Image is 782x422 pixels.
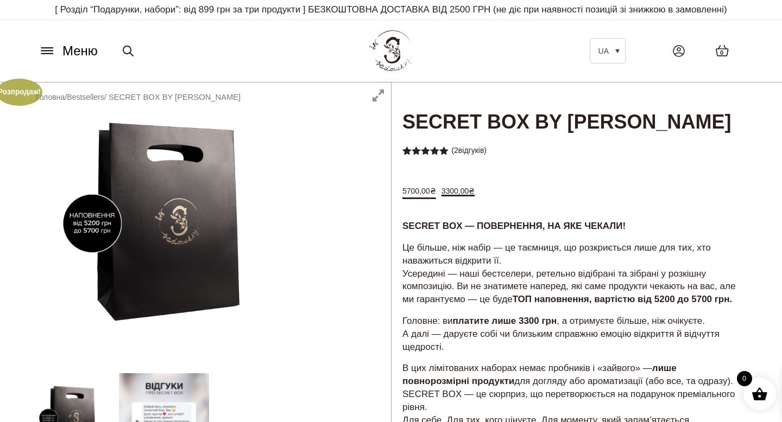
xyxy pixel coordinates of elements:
[402,315,744,353] p: Головне: ви , а отримуєте більше, ніж очікуєте. А далі — даруєте собі чи близьким справжню емоцію...
[598,47,609,55] span: UA
[62,41,98,61] span: Меню
[469,187,475,195] span: ₴
[402,241,744,306] p: Це більше, ніж набір — це таємниця, що розкриється лише для тих, хто наважиться відкрити її. Усер...
[36,93,65,101] a: Головна
[720,48,723,57] span: 0
[737,371,752,386] span: 0
[36,91,241,103] nav: Breadcrumb
[454,146,458,155] span: 2
[442,187,475,195] bdi: 3300,00
[453,316,557,326] strong: платите лише 3300 грн
[430,187,436,195] span: ₴
[369,30,413,71] img: BY SADOVSKIY
[402,146,449,155] div: Оцінено в 5.00 з 5
[402,221,626,231] strong: SECRET BOX — ПОВЕРНЕННЯ, НА ЯКЕ ЧЕКАЛИ!
[451,146,487,155] a: (2відгуків)
[590,38,626,63] a: UA
[392,82,755,136] h1: SECRET BOX BY [PERSON_NAME]
[402,146,407,168] span: 2
[402,146,449,194] span: Рейтинг з 5 на основі опитування покупців
[402,187,436,195] bdi: 5700,00
[67,93,104,101] a: Bestsellers
[704,34,740,68] a: 0
[513,294,733,304] strong: ТОП наповнення, вартістю від 5200 до 5700 грн.
[35,41,101,61] button: Меню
